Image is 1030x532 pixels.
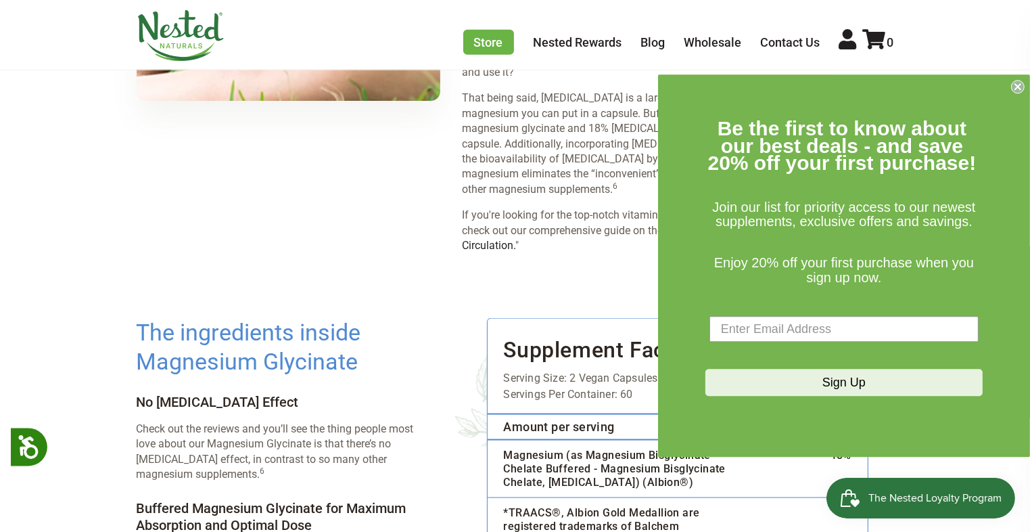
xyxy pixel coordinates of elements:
input: Enter Email Address [709,317,979,342]
td: Magnesium (as Magnesium Bisglycinate Chelate Buffered - Magnesium Bisglycinate Chelate, [MEDICAL_... [488,440,758,498]
sup: 6 [260,466,265,476]
a: Blog [641,35,665,49]
div: Serving Size: 2 Vegan Capsules [488,370,868,386]
img: Nested Naturals [137,10,225,62]
span: 0 [887,35,894,49]
button: Sign Up [705,370,983,397]
p: If you're looking for the top-notch vitamins to support your heart health and circulation, check ... [462,208,893,253]
div: Servings Per Container: 60 [488,386,868,403]
span: This form of magnesium eliminates the “inconvenient” [MEDICAL_DATA] effect that is so typical wit... [462,152,879,196]
th: Amount per serving [488,414,758,440]
td: 48% [757,440,867,498]
a: Store [463,30,514,55]
a: Contact Us [761,35,820,49]
iframe: Button to open loyalty program pop-up [826,478,1016,518]
span: That being said, [MEDICAL_DATA] is a large compound and limits the amount of magnesium you can pu... [462,91,893,165]
p: Check out the reviews and you’ll see the thing people most love about our Magnesium Glycinate is ... [137,422,433,483]
span: Join our list for priority access to our newest supplements, exclusive offers and savings. [712,200,975,229]
h2: The ingredients inside Magnesium Glycinate [137,318,433,376]
button: Close dialog [1011,80,1025,93]
p: . . [462,91,893,197]
span: Enjoy 20% off your first purchase when you sign up now. [714,255,974,285]
a: Nested Rewards [534,35,622,49]
div: FLYOUT Form [658,74,1030,457]
a: 0 [863,35,894,49]
h3: Supplement Facts [488,319,868,370]
h4: No [MEDICAL_DATA] Effect [137,394,433,411]
span: Be the first to know about our best deals - and save 20% off your first purchase! [708,117,977,174]
sup: 6 [613,181,617,191]
a: Wholesale [684,35,742,49]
